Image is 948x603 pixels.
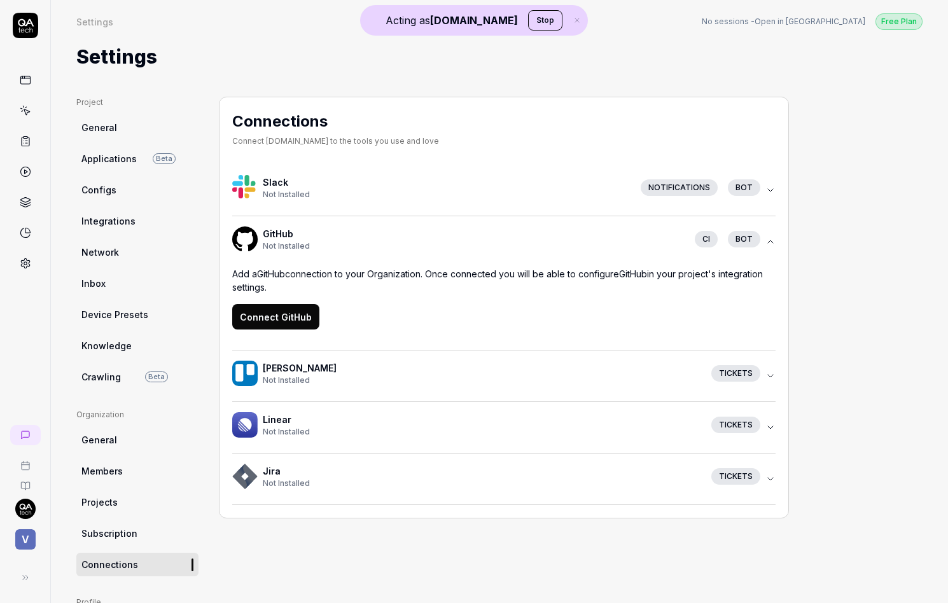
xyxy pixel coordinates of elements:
div: Settings [76,15,113,28]
div: bot [728,179,760,196]
img: Hackoffice [232,464,258,489]
a: ApplicationsBeta [76,147,199,170]
span: V [15,529,36,550]
span: Integrations [81,214,136,228]
div: bot [728,231,760,247]
h4: Slack [263,176,631,189]
a: General [76,116,199,139]
span: General [81,433,117,447]
a: Documentation [5,471,45,491]
h4: GitHub [263,227,685,240]
div: Tickets [711,468,760,485]
span: Knowledge [81,339,132,352]
div: Connect [DOMAIN_NAME] to the tools you use and love [232,135,439,147]
h4: [PERSON_NAME] [263,361,701,375]
button: HackofficeSlackNot InstalledNotificationsbot [232,165,776,216]
span: Configs [81,183,116,197]
div: Tickets [711,365,760,382]
img: Hackoffice [232,412,258,438]
span: Not Installed [263,241,310,251]
a: CrawlingBeta [76,365,199,389]
button: HackofficeLinearNot InstalledTickets [232,402,776,453]
a: Connections [76,553,199,576]
img: Hackoffice [232,175,258,200]
span: Beta [145,371,168,382]
button: V [5,519,45,552]
span: Connections [81,558,138,571]
span: No sessions - [702,17,755,26]
a: Projects [76,490,199,514]
h1: Settings [76,43,157,71]
div: Organization [76,409,199,420]
div: HackofficeGitHubNot InstalledCIbot [232,267,776,350]
a: Subscription [76,522,199,545]
div: Notifications [641,179,718,196]
a: Integrations [76,209,199,233]
a: Inbox [76,272,199,295]
span: Network [81,246,119,259]
img: Hackoffice [232,361,258,386]
button: HackofficeGitHubNot InstalledCIbot [232,216,776,267]
span: Beta [153,153,176,164]
span: Members [81,464,123,478]
span: Not Installed [263,478,310,488]
a: New conversation [10,425,41,445]
span: Not Installed [263,375,310,385]
div: Tickets [711,417,760,433]
img: Hackoffice [232,226,258,252]
a: Device Presets [76,303,199,326]
img: 7ccf6c19-61ad-4a6c-8811-018b02a1b829.jpg [15,499,36,519]
a: Book a call with us [5,450,45,471]
h4: Jira [263,464,701,478]
button: Stop [528,10,562,31]
span: Applications [81,152,137,165]
span: Crawling [81,370,121,384]
span: General [81,121,117,134]
button: Hackoffice[PERSON_NAME]Not InstalledTickets [232,350,776,401]
a: Configs [76,178,199,202]
button: Connect GitHub [232,304,319,329]
button: HackofficeJiraNot InstalledTickets [232,454,776,504]
div: Project [76,97,199,108]
span: Projects [81,496,118,509]
a: No sessions -Open in [GEOGRAPHIC_DATA] [702,16,865,27]
a: Members [76,459,199,483]
button: Free Plan [875,13,923,30]
span: Device Presets [81,308,148,321]
h4: Linear [263,413,701,426]
span: Not Installed [263,190,310,199]
span: Subscription [81,527,137,540]
a: General [76,428,199,452]
span: Not Installed [263,427,310,436]
a: Knowledge [76,334,199,357]
span: Inbox [81,277,106,290]
div: CI [695,231,718,247]
a: Network [76,240,199,264]
h2: Connections [232,110,439,133]
p: Add a GitHub connection to your Organization. Once connected you will be able to configure GitHub... [232,267,776,294]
